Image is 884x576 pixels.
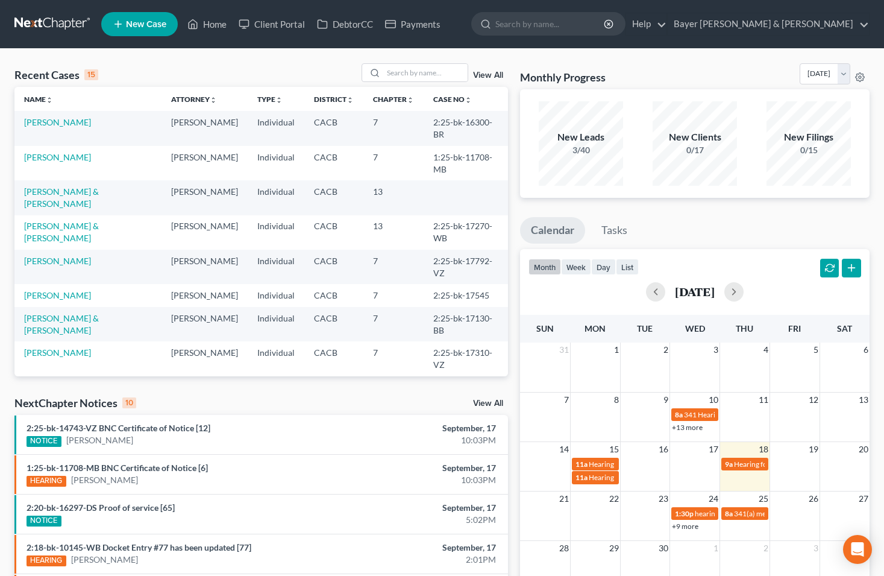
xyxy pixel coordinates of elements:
td: Individual [248,307,304,341]
a: Client Portal [233,13,311,35]
i: unfold_more [46,97,53,104]
span: Thu [736,323,753,334]
a: 2:18-bk-10145-WB Docket Entry #77 has been updated [77] [27,542,251,552]
a: [PERSON_NAME] [71,554,138,566]
i: unfold_more [275,97,283,104]
a: DebtorCC [311,13,379,35]
span: 12 [807,393,820,407]
span: 17 [707,442,719,457]
a: Typeunfold_more [257,95,283,104]
td: [PERSON_NAME] [161,284,248,306]
span: 31 [558,343,570,357]
td: [PERSON_NAME] [161,180,248,215]
td: 2:25-bk-17792-VZ [424,250,509,284]
div: Recent Cases [14,68,98,82]
span: 9a [725,460,733,469]
span: 2 [662,343,669,357]
td: CACB [304,180,363,215]
button: day [591,259,616,275]
td: Individual [248,146,304,180]
i: unfold_more [346,97,354,104]
span: 13 [857,393,870,407]
div: HEARING [27,555,66,566]
td: 7 [363,146,424,180]
a: Home [181,13,233,35]
a: [PERSON_NAME] & [PERSON_NAME] [24,221,99,243]
span: New Case [126,20,166,29]
td: Corp [248,376,304,411]
span: 30 [657,541,669,555]
span: 23 [657,492,669,506]
span: 5 [812,343,820,357]
span: 26 [807,492,820,506]
div: New Leads [539,130,623,144]
span: 8 [613,393,620,407]
td: 13 [363,215,424,250]
td: CACB [304,111,363,145]
td: CACB [304,215,363,250]
span: 2 [762,541,770,555]
td: Individual [248,215,304,250]
td: [PERSON_NAME] [161,376,248,411]
h2: [DATE] [675,285,715,298]
span: Wed [685,323,705,334]
div: September, 17 [348,422,496,434]
a: [PERSON_NAME] [24,152,91,162]
span: 8a [675,410,683,419]
span: 1:30p [675,509,694,518]
button: list [616,259,639,275]
td: [PERSON_NAME] [161,341,248,376]
span: Tue [637,323,653,334]
a: [PERSON_NAME] & [PERSON_NAME] [24,186,99,209]
div: September, 17 [348,542,496,554]
span: 10 [707,393,719,407]
i: unfold_more [407,97,414,104]
span: 1 [712,541,719,555]
a: +9 more [672,522,698,531]
span: 24 [707,492,719,506]
td: [PERSON_NAME] [161,146,248,180]
div: NOTICE [27,436,61,447]
a: Tasks [591,217,638,244]
div: New Filings [766,130,851,144]
a: View All [473,71,503,80]
a: 2:20-bk-16297-DS Proof of service [65] [27,502,175,513]
td: 2:25-bk-17130-BB [424,307,509,341]
span: Sat [837,323,852,334]
a: Help [626,13,666,35]
td: Individual [248,111,304,145]
span: 9 [662,393,669,407]
td: 13 [363,180,424,215]
span: 11a [575,460,588,469]
div: 5:02PM [348,514,496,526]
a: Bayer [PERSON_NAME] & [PERSON_NAME] [668,13,869,35]
h3: Monthly Progress [520,70,606,84]
a: Nameunfold_more [24,95,53,104]
i: unfold_more [210,97,217,104]
td: CACB [304,341,363,376]
div: September, 17 [348,462,496,474]
span: 11 [757,393,770,407]
td: 7 [363,111,424,145]
div: HEARING [27,476,66,487]
div: NextChapter Notices [14,396,136,410]
span: 1 [613,343,620,357]
td: 2:25-bk-17270-WB [424,215,509,250]
span: 341(a) meeting for [PERSON_NAME] [734,509,850,518]
span: Fri [788,323,801,334]
a: Case Nounfold_more [433,95,472,104]
td: [PERSON_NAME] [161,250,248,284]
span: 4 [762,343,770,357]
a: [PERSON_NAME] & [PERSON_NAME] [24,313,99,335]
div: 10:03PM [348,434,496,446]
td: 7 [363,376,424,411]
span: 22 [608,492,620,506]
td: CACB [304,284,363,306]
span: 14 [558,442,570,457]
span: 28 [558,541,570,555]
span: Hearing for [PERSON_NAME] [589,473,683,482]
a: View All [473,399,503,408]
a: [PERSON_NAME] [66,434,133,446]
td: CACB [304,307,363,341]
div: 10:03PM [348,474,496,486]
